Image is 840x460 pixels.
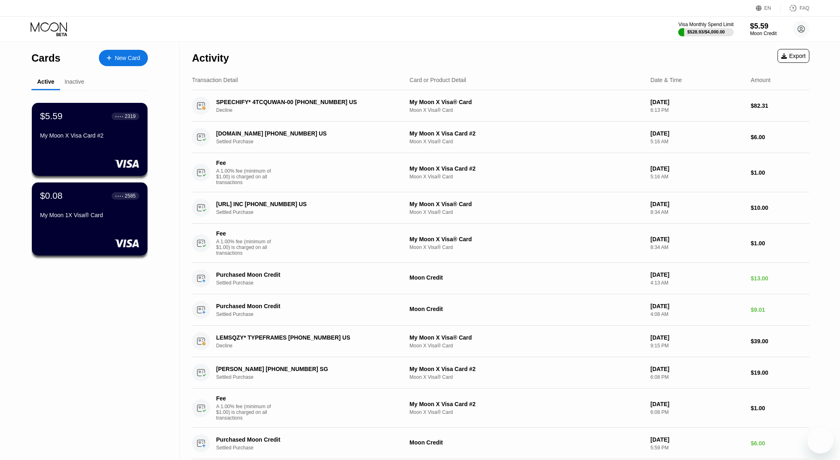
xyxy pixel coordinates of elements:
[409,139,644,144] div: Moon X Visa® Card
[650,303,744,309] div: [DATE]
[37,78,54,85] div: Active
[678,22,733,36] div: Visa Monthly Spend Limit$528.93/$4,000.00
[409,244,644,250] div: Moon X Visa® Card
[40,111,63,122] div: $5.59
[192,224,809,263] div: FeeA 1.00% fee (minimum of $1.00) is charged on all transactionsMy Moon X Visa® CardMoon X Visa® ...
[409,334,644,341] div: My Moon X Visa® Card
[409,274,644,281] div: Moon Credit
[650,445,744,451] div: 5:59 PM
[409,99,644,105] div: My Moon X Visa® Card
[40,212,139,218] div: My Moon 1X Visa® Card
[650,366,744,372] div: [DATE]
[650,436,744,443] div: [DATE]
[216,311,406,317] div: Settled Purchase
[216,404,277,421] div: A 1.00% fee (minimum of $1.00) is charged on all transactions
[409,401,644,407] div: My Moon X Visa Card #2
[409,236,644,242] div: My Moon X Visa® Card
[409,409,644,415] div: Moon X Visa® Card
[216,230,273,237] div: Fee
[216,343,406,349] div: Decline
[216,209,406,215] div: Settled Purchase
[216,139,406,144] div: Settled Purchase
[216,99,393,105] div: SPEECHIFY* 4TCQUWAN-00 [PHONE_NUMBER] US
[192,263,809,294] div: Purchased Moon CreditSettled PurchaseMoon Credit[DATE]4:13 AM$13.00
[650,236,744,242] div: [DATE]
[750,31,777,36] div: Moon Credit
[650,343,744,349] div: 9:15 PM
[409,174,644,180] div: Moon X Visa® Card
[40,191,63,201] div: $0.08
[216,130,393,137] div: [DOMAIN_NAME] [PHONE_NUMBER] US
[650,174,744,180] div: 5:16 AM
[409,306,644,312] div: Moon Credit
[687,29,725,34] div: $528.93 / $4,000.00
[409,165,644,172] div: My Moon X Visa Card #2
[216,303,393,309] div: Purchased Moon Credit
[409,366,644,372] div: My Moon X Visa Card #2
[650,209,744,215] div: 8:34 AM
[750,22,777,31] div: $5.59
[192,52,229,64] div: Activity
[192,153,809,192] div: FeeA 1.00% fee (minimum of $1.00) is charged on all transactionsMy Moon X Visa Card #2Moon X Visa...
[781,53,806,59] div: Export
[192,326,809,357] div: LEMSQZY* TYPEFRAMES [PHONE_NUMBER] USDeclineMy Moon X Visa® CardMoon X Visa® Card[DATE]9:15 PM$39.00
[65,78,84,85] div: Inactive
[125,193,136,199] div: 2585
[31,52,60,64] div: Cards
[216,395,273,402] div: Fee
[216,445,406,451] div: Settled Purchase
[807,427,833,453] iframe: Кнопка запуска окна обмена сообщениями
[115,195,123,197] div: ● ● ● ●
[650,401,744,407] div: [DATE]
[756,4,781,12] div: EN
[216,374,406,380] div: Settled Purchase
[409,201,644,207] div: My Moon X Visa® Card
[192,122,809,153] div: [DOMAIN_NAME] [PHONE_NUMBER] USSettled PurchaseMy Moon X Visa Card #2Moon X Visa® Card[DATE]5:16 ...
[40,132,139,139] div: My Moon X Visa Card #2
[678,22,733,27] div: Visa Monthly Spend Limit
[650,271,744,278] div: [DATE]
[800,5,809,11] div: FAQ
[216,334,393,341] div: LEMSQZY* TYPEFRAMES [PHONE_NUMBER] US
[650,99,744,105] div: [DATE]
[751,307,809,313] div: $9.01
[216,107,406,113] div: Decline
[216,168,277,185] div: A 1.00% fee (minimum of $1.00) is charged on all transactions
[115,55,140,62] div: New Card
[216,436,393,443] div: Purchased Moon Credit
[751,102,809,109] div: $82.31
[751,240,809,247] div: $1.00
[751,204,809,211] div: $10.00
[650,201,744,207] div: [DATE]
[409,130,644,137] div: My Moon X Visa Card #2
[216,160,273,166] div: Fee
[781,4,809,12] div: FAQ
[409,209,644,215] div: Moon X Visa® Card
[650,409,744,415] div: 6:08 PM
[764,5,771,11] div: EN
[751,134,809,140] div: $6.00
[192,294,809,326] div: Purchased Moon CreditSettled PurchaseMoon Credit[DATE]4:08 AM$9.01
[650,280,744,286] div: 4:13 AM
[751,440,809,447] div: $6.00
[777,49,809,63] div: Export
[192,357,809,389] div: [PERSON_NAME] [PHONE_NUMBER] SGSettled PurchaseMy Moon X Visa Card #2Moon X Visa® Card[DATE]6:08 ...
[409,107,644,113] div: Moon X Visa® Card
[751,169,809,176] div: $1.00
[125,113,136,119] div: 2319
[751,338,809,344] div: $39.00
[115,115,123,118] div: ● ● ● ●
[751,77,771,83] div: Amount
[216,239,277,256] div: A 1.00% fee (minimum of $1.00) is charged on all transactions
[216,271,393,278] div: Purchased Moon Credit
[650,311,744,317] div: 4:08 AM
[751,405,809,411] div: $1.00
[650,130,744,137] div: [DATE]
[192,389,809,428] div: FeeA 1.00% fee (minimum of $1.00) is charged on all transactionsMy Moon X Visa Card #2Moon X Visa...
[409,374,644,380] div: Moon X Visa® Card
[32,182,147,256] div: $0.08● ● ● ●2585My Moon 1X Visa® Card
[216,201,393,207] div: [URL] INC [PHONE_NUMBER] US
[650,139,744,144] div: 5:16 AM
